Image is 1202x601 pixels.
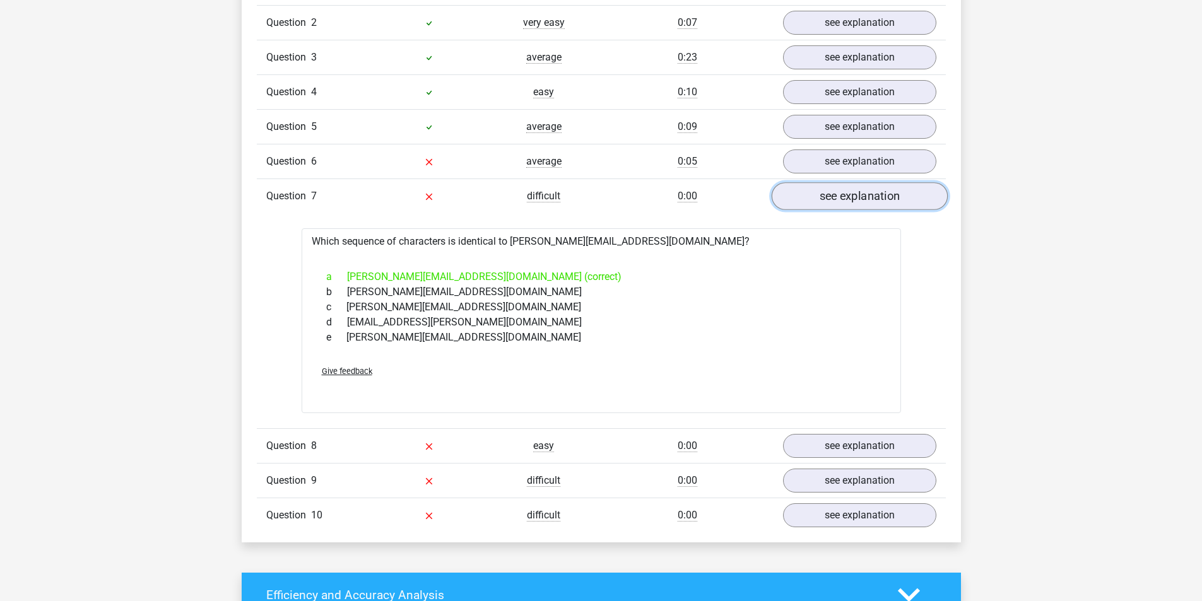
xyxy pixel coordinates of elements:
span: average [526,120,562,133]
span: 0:10 [678,86,697,98]
div: [PERSON_NAME][EMAIL_ADDRESS][DOMAIN_NAME] (correct) [317,269,886,284]
span: 0:00 [678,440,697,452]
a: see explanation [771,182,947,210]
span: a [326,269,347,284]
a: see explanation [783,80,936,104]
a: see explanation [783,503,936,527]
span: Question [266,15,311,30]
span: average [526,51,562,64]
span: 6 [311,155,317,167]
span: 0:00 [678,509,697,522]
span: 0:09 [678,120,697,133]
span: Question [266,438,311,453]
span: Give feedback [322,366,372,376]
div: [PERSON_NAME][EMAIL_ADDRESS][DOMAIN_NAME] [317,300,886,315]
span: 0:00 [678,190,697,202]
span: Question [266,473,311,488]
span: Question [266,119,311,134]
span: d [326,315,347,330]
a: see explanation [783,11,936,35]
span: 3 [311,51,317,63]
span: e [326,330,346,345]
a: see explanation [783,115,936,139]
span: difficult [527,474,560,487]
span: 9 [311,474,317,486]
span: Question [266,85,311,100]
div: Which sequence of characters is identical to [PERSON_NAME][EMAIL_ADDRESS][DOMAIN_NAME]? [302,228,901,413]
span: 0:00 [678,474,697,487]
span: 7 [311,190,317,202]
span: 0:05 [678,155,697,168]
span: difficult [527,509,560,522]
div: [PERSON_NAME][EMAIL_ADDRESS][DOMAIN_NAME] [317,284,886,300]
span: average [526,155,562,168]
span: Question [266,154,311,169]
span: 0:23 [678,51,697,64]
span: Question [266,508,311,523]
span: easy [533,440,554,452]
a: see explanation [783,45,936,69]
span: b [326,284,347,300]
div: [EMAIL_ADDRESS][PERSON_NAME][DOMAIN_NAME] [317,315,886,330]
span: easy [533,86,554,98]
div: [PERSON_NAME][EMAIL_ADDRESS][DOMAIN_NAME] [317,330,886,345]
span: 0:07 [678,16,697,29]
span: 8 [311,440,317,452]
span: Question [266,50,311,65]
span: 10 [311,509,322,521]
span: 4 [311,86,317,98]
a: see explanation [783,469,936,493]
span: very easy [523,16,565,29]
span: difficult [527,190,560,202]
span: 5 [311,120,317,132]
span: c [326,300,346,315]
span: Question [266,189,311,204]
a: see explanation [783,434,936,458]
span: 2 [311,16,317,28]
a: see explanation [783,149,936,173]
